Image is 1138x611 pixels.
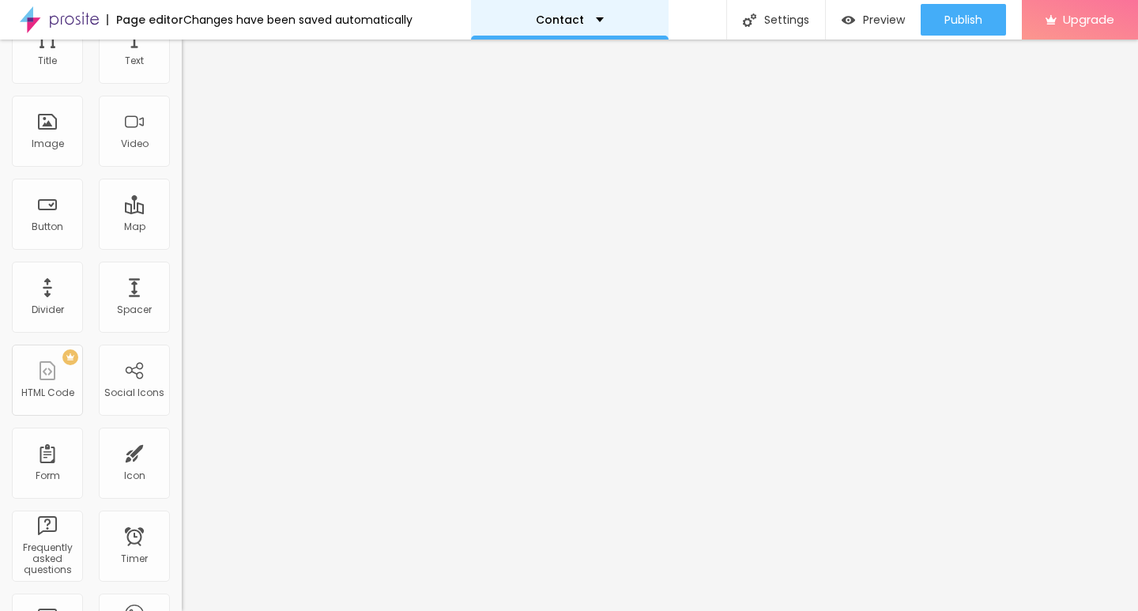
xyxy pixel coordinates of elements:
span: Upgrade [1063,13,1114,26]
button: Preview [826,4,921,36]
span: Publish [944,13,982,26]
div: Changes have been saved automatically [183,14,413,25]
img: view-1.svg [842,13,855,27]
div: Page editor [107,14,183,25]
div: Button [32,221,63,232]
div: Timer [121,553,148,564]
span: Preview [863,13,905,26]
div: Title [38,55,57,66]
iframe: Editor [182,40,1138,611]
div: HTML Code [21,387,74,398]
div: Video [121,138,149,149]
div: Frequently asked questions [16,542,78,576]
img: Icone [743,13,756,27]
div: Divider [32,304,64,315]
div: Icon [124,470,145,481]
div: Image [32,138,64,149]
div: Text [125,55,144,66]
div: Social Icons [104,387,164,398]
p: Contact [536,14,584,25]
div: Map [124,221,145,232]
div: Spacer [117,304,152,315]
button: Publish [921,4,1006,36]
div: Form [36,470,60,481]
